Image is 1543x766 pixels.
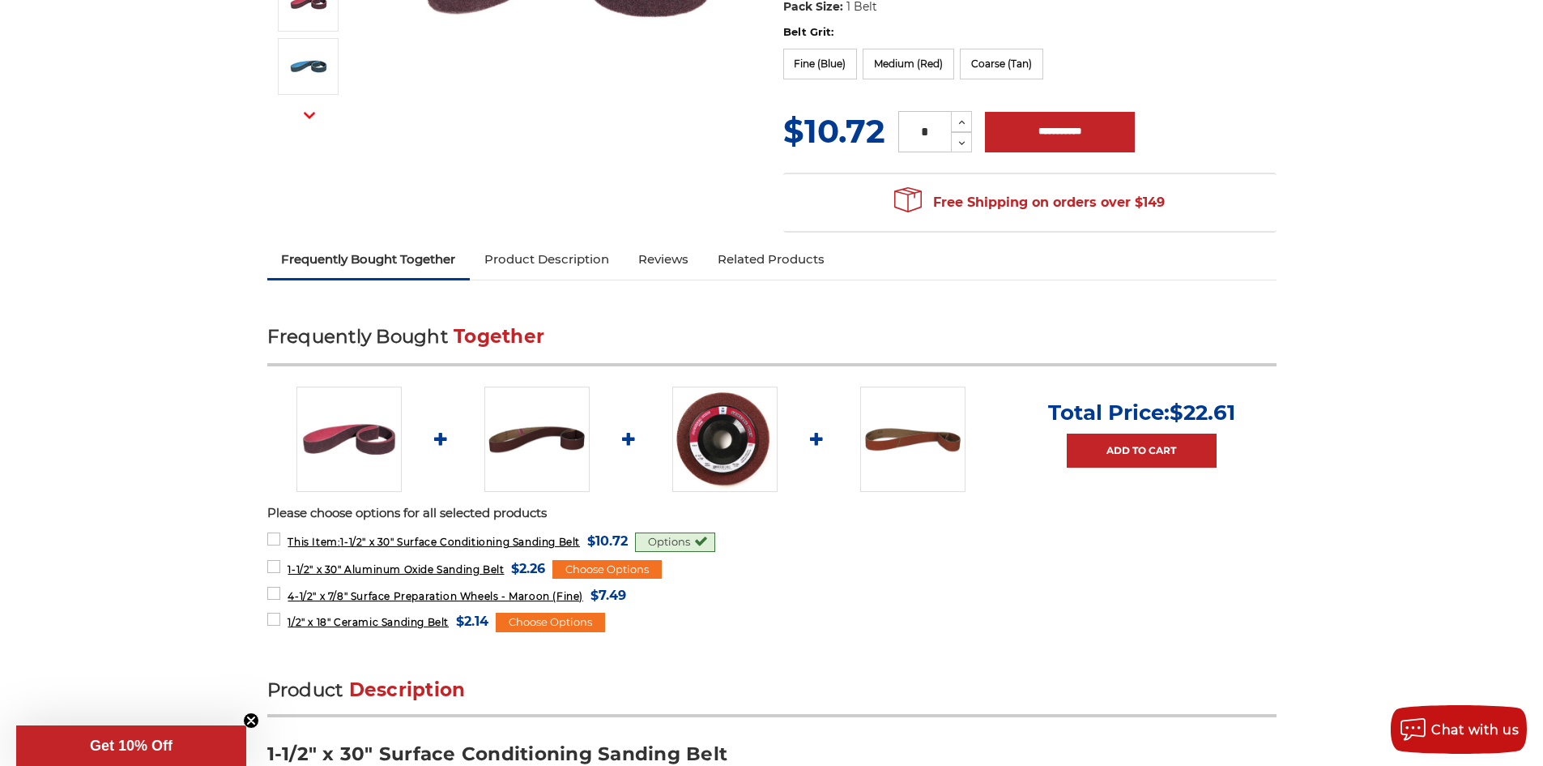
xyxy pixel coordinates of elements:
div: Get 10% OffClose teaser [16,725,246,766]
button: Chat with us [1391,705,1527,754]
span: Chat with us [1431,722,1519,738]
span: 1/2" x 18" Ceramic Sanding Belt [288,616,449,628]
label: Belt Grit: [783,24,1277,41]
span: Get 10% Off [90,738,173,754]
strong: This Item: [288,536,340,548]
button: Close teaser [243,713,259,729]
span: $2.14 [456,610,488,632]
div: Options [635,533,715,552]
a: Product Description [470,242,624,277]
button: Next [290,98,329,133]
a: Frequently Bought Together [267,242,471,277]
span: 1-1/2" x 30" Aluminum Oxide Sanding Belt [288,563,504,576]
a: Reviews [624,242,703,277]
span: $2.26 [511,558,545,580]
img: 1.5"x30" Surface Conditioning Sanding Belts [296,387,402,492]
p: Total Price: [1048,400,1235,426]
a: Add to Cart [1067,434,1217,468]
span: Together [454,325,544,348]
span: $7.49 [590,584,626,606]
span: $22.61 [1170,400,1235,426]
span: 1-1/2" x 30" Surface Conditioning Sanding Belt [288,536,580,548]
span: $10.72 [587,530,628,552]
span: Frequently Bought [267,325,448,348]
p: Please choose options for all selected products [267,504,1277,523]
a: Related Products [703,242,839,277]
span: Description [349,678,466,701]
span: Free Shipping on orders over $149 [894,186,1165,219]
span: 4-1/2" x 7/8" Surface Preparation Wheels - Maroon (Fine) [288,590,583,602]
div: Choose Options [552,560,662,580]
span: $10.72 [783,111,885,151]
img: 1-1/2" x 30" Blue Surface Conditioning Belt [288,46,329,87]
span: Product [267,678,343,701]
div: Choose Options [496,613,605,632]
